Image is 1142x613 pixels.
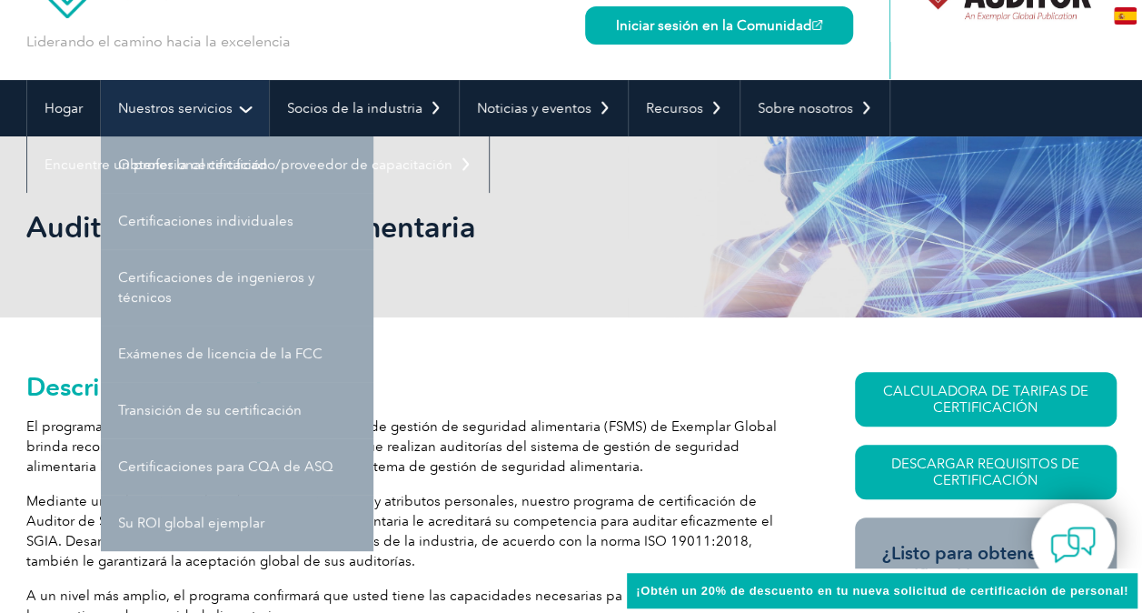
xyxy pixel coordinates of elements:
[101,326,373,382] a: Exámenes de licencia de la FCC
[26,493,773,569] font: Mediante un exhaustivo análisis de sus conocimientos y atributos personales, nuestro programa de ...
[118,402,302,418] font: Transición de su certificación
[26,418,777,475] font: El programa de certificación de auditores del Sistema de gestión de seguridad alimentaria (FSMS) ...
[26,33,291,50] font: Liderando el camino hacia la excelencia
[101,438,373,495] a: Certificaciones para CQA de ASQ
[101,80,269,136] a: Nuestros servicios
[629,80,740,136] a: Recursos
[287,100,422,116] font: Socios de la industria
[585,6,853,45] a: Iniciar sesión en la Comunidad
[26,209,476,245] font: Auditor de seguridad alimentaria
[616,17,812,34] font: Iniciar sesión en la Comunidad
[891,456,1079,488] font: Descargar requisitos de certificación
[740,80,889,136] a: Sobre nosotros
[45,156,452,173] font: Encuentre un profesional certificado/proveedor de capacitación
[27,136,489,193] a: Encuentre un profesional certificado/proveedor de capacitación
[118,346,323,362] font: Exámenes de licencia de la FCC
[460,80,628,136] a: Noticias y eventos
[27,80,100,136] a: Hogar
[101,249,373,326] a: Certificaciones de ingenieros y técnicos
[118,100,233,116] font: Nuestros servicios
[883,383,1088,416] font: CALCULADORA DE TARIFAS DE CERTIFICACIÓN
[477,100,591,116] font: Noticias y eventos
[101,495,373,551] a: Su ROI global ejemplar
[101,382,373,438] a: Transición de su certificación
[118,458,333,475] font: Certificaciones para CQA de ASQ
[1050,522,1096,568] img: contact-chat.png
[118,515,264,531] font: Su ROI global ejemplar
[855,445,1117,499] a: Descargar requisitos de certificación
[45,100,83,116] font: Hogar
[118,269,314,306] font: Certificaciones de ingenieros y técnicos
[1114,7,1137,25] img: en
[855,372,1117,427] a: CALCULADORA DE TARIFAS DE CERTIFICACIÓN
[636,584,1128,598] font: ¡Obtén un 20% de descuento en tu nueva solicitud de certificación de personal!
[118,213,293,229] font: Certificaciones individuales
[646,100,703,116] font: Recursos
[882,542,1063,587] font: ¿Listo para obtener la certificación?
[101,193,373,249] a: Certificaciones individuales
[270,80,459,136] a: Socios de la industria
[812,20,822,30] img: open_square.png
[26,371,263,402] font: Descripción general
[758,100,853,116] font: Sobre nosotros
